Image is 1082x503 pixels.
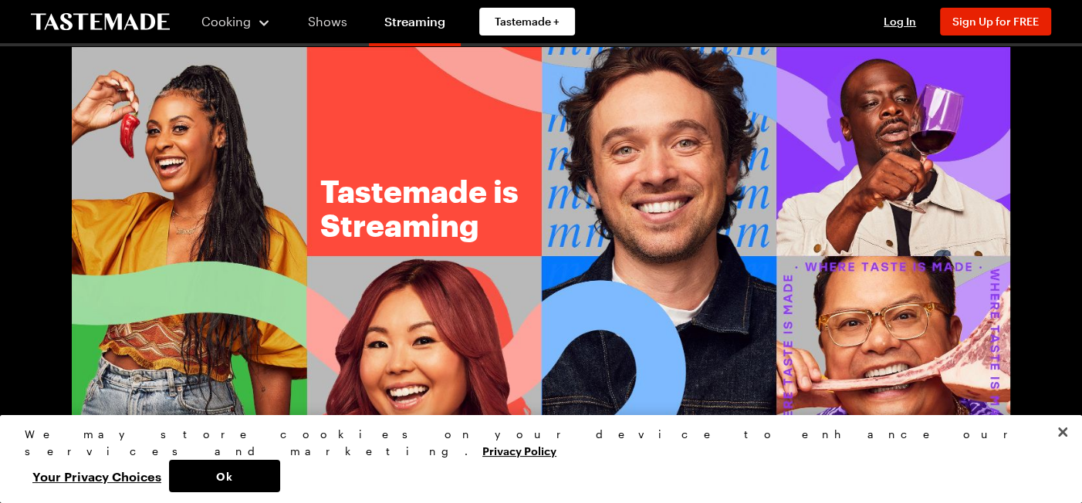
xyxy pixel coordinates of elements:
[31,13,170,31] a: To Tastemade Home Page
[369,3,461,46] a: Streaming
[869,14,931,29] button: Log In
[952,15,1039,28] span: Sign Up for FREE
[169,460,280,492] button: Ok
[884,15,916,28] span: Log In
[320,174,567,242] h1: Tastemade is Streaming
[25,426,1044,492] div: Privacy
[495,14,560,29] span: Tastemade +
[201,14,251,29] span: Cooking
[25,426,1044,460] div: We may store cookies on your device to enhance our services and marketing.
[1046,415,1080,449] button: Close
[940,8,1051,35] button: Sign Up for FREE
[482,443,556,457] a: More information about your privacy, opens in a new tab
[201,3,271,40] button: Cooking
[479,8,575,35] a: Tastemade +
[25,460,169,492] button: Your Privacy Choices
